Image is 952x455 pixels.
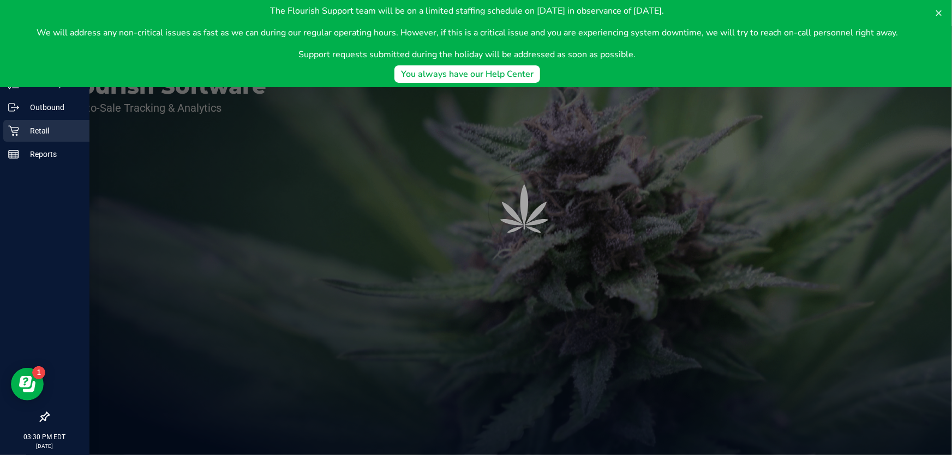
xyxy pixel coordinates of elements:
[11,368,44,401] iframe: Resource center
[8,149,19,160] inline-svg: Reports
[8,102,19,113] inline-svg: Outbound
[5,432,85,442] p: 03:30 PM EDT
[19,148,85,161] p: Reports
[37,4,898,17] p: The Flourish Support team will be on a limited staffing schedule on [DATE] in observance of [DATE].
[37,26,898,39] p: We will address any non-critical issues as fast as we can during our regular operating hours. How...
[8,125,19,136] inline-svg: Retail
[37,48,898,61] p: Support requests submitted during the holiday will be addressed as soon as possible.
[19,124,85,137] p: Retail
[32,366,45,379] iframe: Resource center unread badge
[19,101,85,114] p: Outbound
[5,442,85,450] p: [DATE]
[401,68,534,81] div: You always have our Help Center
